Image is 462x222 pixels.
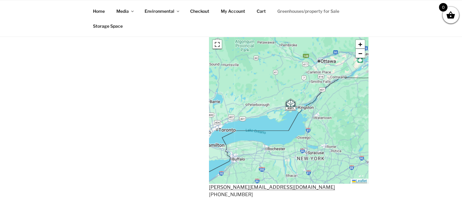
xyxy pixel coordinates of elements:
[139,4,184,19] a: Environmental
[272,4,345,19] a: Greenhouses/property for Sale
[209,184,335,190] a: [PERSON_NAME][EMAIL_ADDRESS][DOMAIN_NAME]
[252,4,271,19] a: Cart
[352,179,367,183] a: Leaflet
[88,19,128,33] a: Storage Space
[439,3,447,12] span: 0
[88,4,375,33] nav: Top Menu
[213,40,222,49] a: View Fullscreen
[356,40,365,49] a: Zoom in
[185,4,215,19] a: Checkout
[209,184,368,198] div: [PHONE_NUMBER]
[358,50,362,57] span: −
[88,4,110,19] a: Home
[111,4,139,19] a: Media
[216,4,251,19] a: My Account
[358,40,362,48] span: +
[356,49,365,58] a: Zoom out
[285,99,296,111] img: Marker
